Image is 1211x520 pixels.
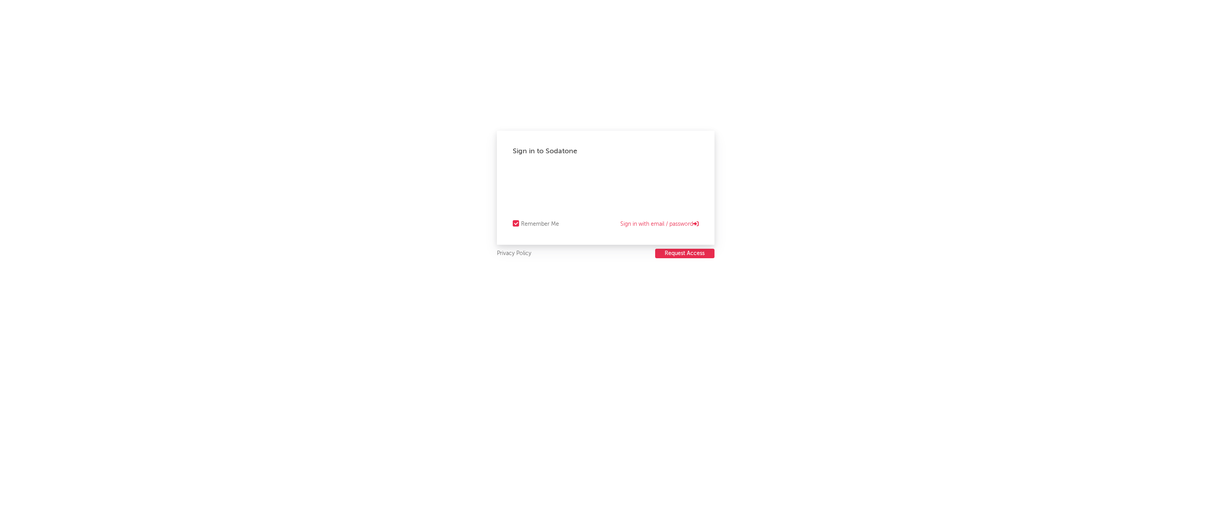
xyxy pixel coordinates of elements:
[655,249,714,258] button: Request Access
[521,219,559,229] div: Remember Me
[620,219,699,229] a: Sign in with email / password
[513,147,699,156] div: Sign in to Sodatone
[497,249,531,259] a: Privacy Policy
